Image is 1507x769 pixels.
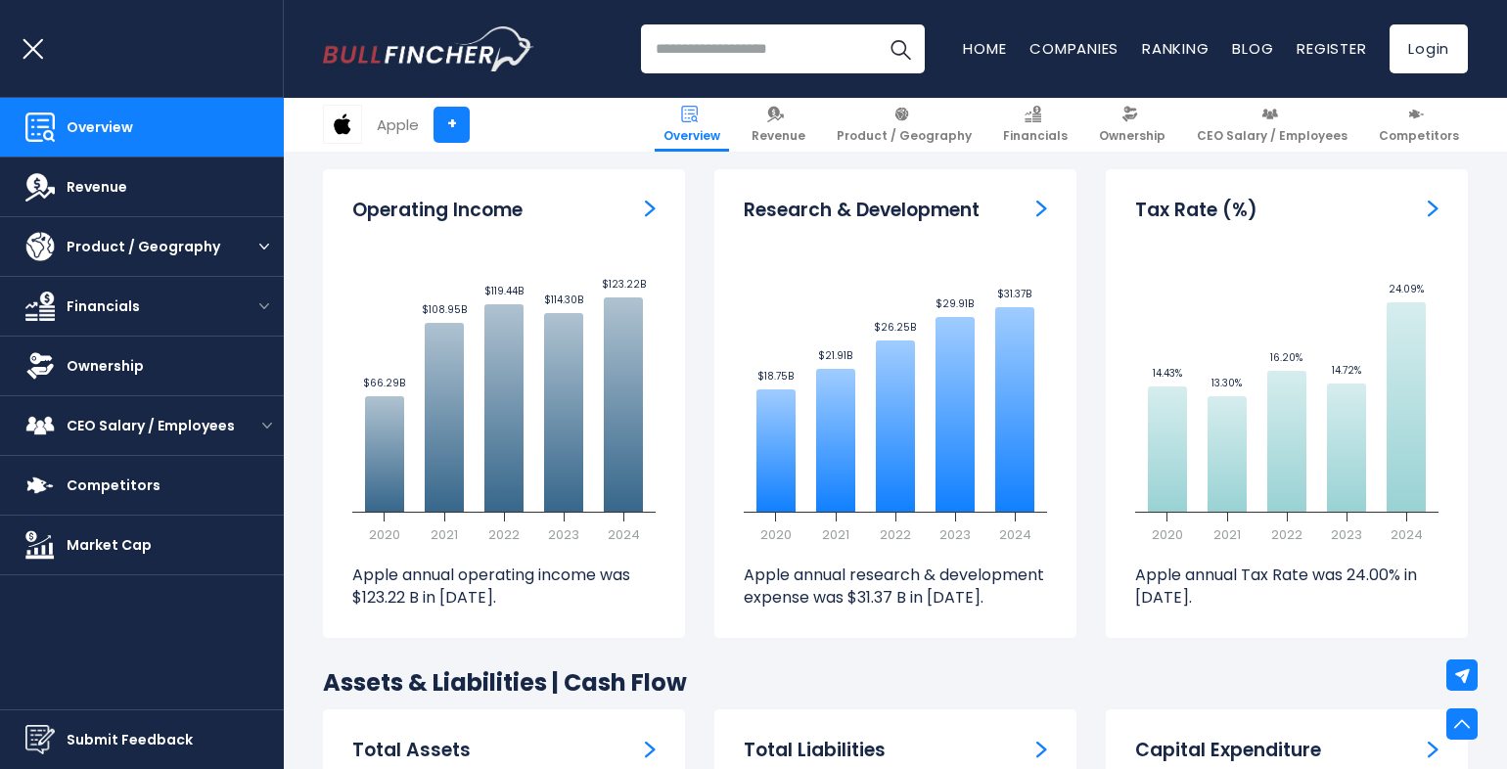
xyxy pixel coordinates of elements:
[1428,739,1438,759] a: Capital Expenditure
[602,277,646,292] text: $123.22B
[999,525,1031,544] text: 2024
[963,38,1006,59] a: Home
[1197,128,1347,144] span: CEO Salary / Employees
[245,242,284,251] button: open menu
[837,128,972,144] span: Product / Geography
[1232,38,1273,59] a: Blog
[488,525,520,544] text: 2022
[1391,525,1423,544] text: 2024
[1135,565,1438,609] p: Apple annual Tax Rate was 24.00% in [DATE].
[67,356,144,377] span: Ownership
[655,98,729,152] a: Overview
[369,525,400,544] text: 2020
[645,199,656,219] a: Operating Income
[323,127,1468,158] h2: Income Statement
[1331,525,1362,544] text: 2023
[1379,128,1459,144] span: Competitors
[822,525,849,544] text: 2021
[752,128,805,144] span: Revenue
[67,296,140,317] span: Financials
[431,525,458,544] text: 2021
[67,475,160,496] span: Competitors
[1135,199,1257,223] h3: Tax Rate (%)
[323,26,534,71] img: Bullfincher logo
[997,287,1031,301] text: $31.37B
[352,199,523,223] h3: Operating Income
[544,293,583,307] text: $114.30B
[1188,98,1356,152] a: CEO Salary / Employees
[1036,739,1047,759] a: Total Liabilities
[1090,98,1174,152] a: Ownership
[363,376,405,390] text: $66.29B
[324,106,361,143] img: AAPL logo
[828,98,981,152] a: Product / Geography
[876,24,925,73] button: Search
[1271,525,1302,544] text: 2022
[743,98,814,152] a: Revenue
[251,421,284,430] button: open menu
[744,565,1047,609] p: Apple annual research & development expense was $31.37 B in [DATE].
[1332,363,1361,378] text: 14.72%
[352,565,656,609] p: Apple annual operating income was $123.22 B in [DATE].
[874,320,916,335] text: $26.25B
[1297,38,1366,59] a: Register
[757,369,794,384] text: $18.75B
[1370,98,1468,152] a: Competitors
[67,416,235,436] span: CEO Salary / Employees
[323,667,1468,698] h2: Assets & Liabilities | Cash Flow
[67,237,220,257] span: Product / Geography
[434,107,470,143] a: +
[880,525,911,544] text: 2022
[1389,282,1424,296] text: 24.09%
[936,296,974,311] text: $29.91B
[548,525,579,544] text: 2023
[67,177,127,198] span: Revenue
[1099,128,1165,144] span: Ownership
[818,348,852,363] text: $21.91B
[323,26,533,71] a: Go to homepage
[1036,199,1047,219] a: Research & Development
[645,739,656,759] a: Total Assets
[245,301,284,311] button: open menu
[663,128,720,144] span: Overview
[1428,199,1438,219] a: Tax Rate
[25,351,55,381] img: Ownership
[352,739,471,763] h3: Total Assets
[744,199,980,223] h3: Research & Development
[994,98,1076,152] a: Financials
[1003,128,1068,144] span: Financials
[67,117,133,138] span: Overview
[67,730,193,750] span: Submit Feedback
[377,113,419,136] div: Apple
[760,525,792,544] text: 2020
[422,302,467,317] text: $108.95B
[608,525,640,544] text: 2024
[67,535,152,556] span: Market Cap
[939,525,971,544] text: 2023
[1390,24,1468,73] a: Login
[1153,366,1182,381] text: 14.43%
[1135,739,1321,763] h3: Capital Expenditure
[744,739,886,763] h3: Total Liabilities
[1270,350,1302,365] text: 16.20%
[484,284,524,298] text: $119.44B
[1029,38,1119,59] a: Companies
[1142,38,1209,59] a: Ranking
[1152,525,1183,544] text: 2020
[1211,376,1242,390] text: 13.30%
[1213,525,1241,544] text: 2021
